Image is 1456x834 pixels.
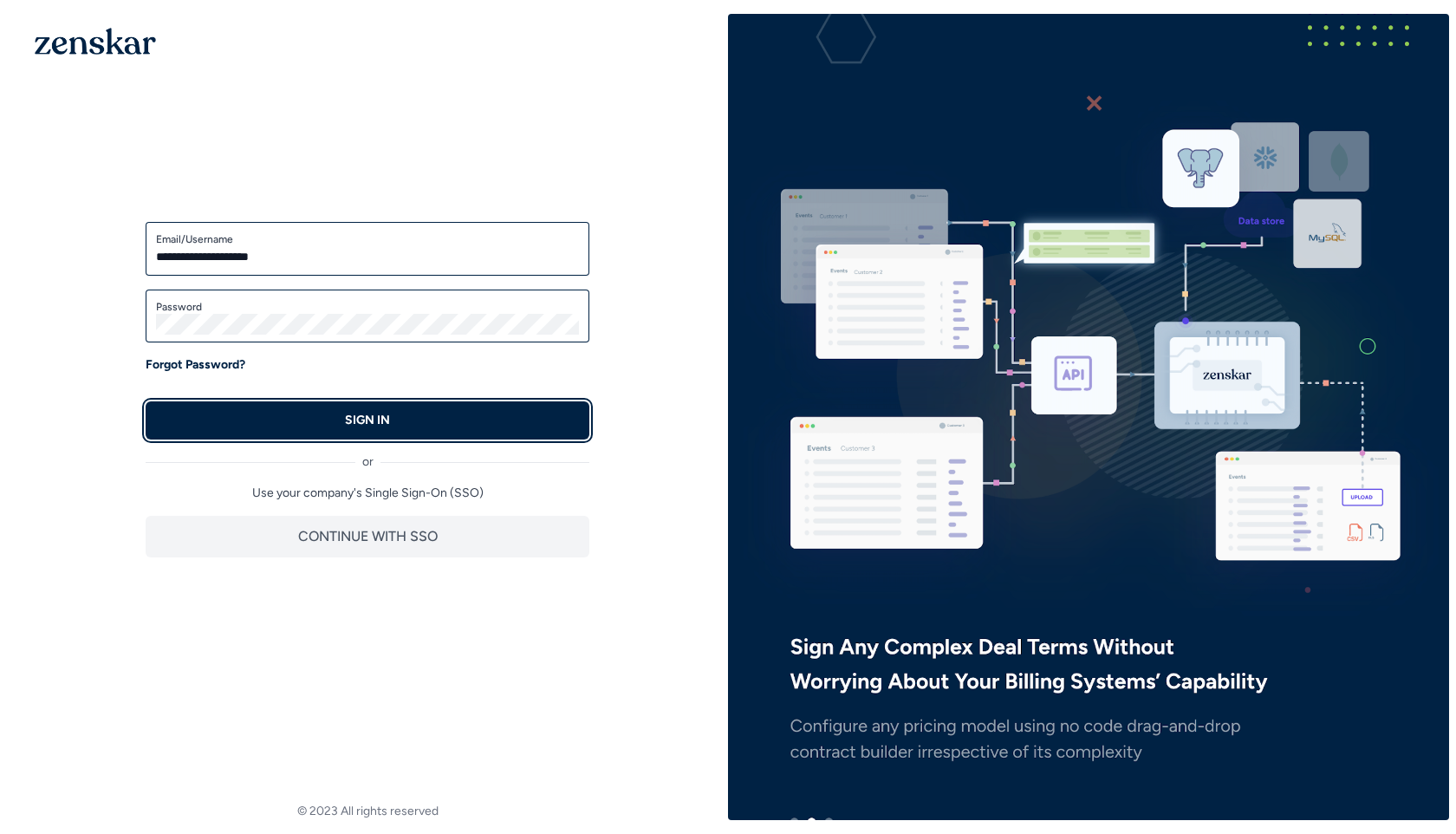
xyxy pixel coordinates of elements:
footer: © 2023 All rights reserved [7,803,728,820]
p: Use your company's Single Sign-On (SSO) [146,485,589,502]
a: Forgot Password? [146,356,245,374]
button: SIGN IN [146,401,589,440]
label: Password [156,300,579,314]
img: 1OGAJ2xQqyY4LXKgY66KYq0eOWRCkrZdAb3gUhuVAqdWPZE9SRJmCz+oDMSn4zDLXe31Ii730ItAGKgCKgCCgCikA4Av8PJUP... [35,28,156,55]
p: SIGN IN [345,412,390,429]
button: CONTINUE WITH SSO [146,516,589,557]
label: Email/Username [156,232,579,246]
div: or [146,440,589,471]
